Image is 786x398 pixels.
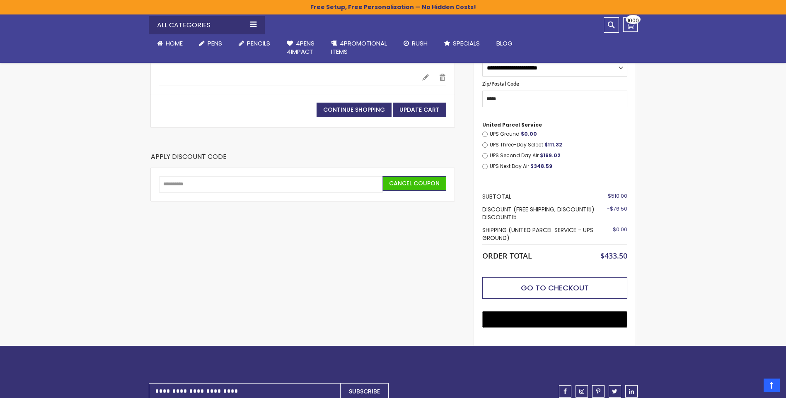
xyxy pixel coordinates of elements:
[608,192,627,199] span: $510.00
[482,121,542,128] span: United Parcel Service
[482,80,519,87] span: Zip/Postal Code
[482,213,517,221] span: DISCOUNT15
[395,34,436,53] a: Rush
[412,39,428,48] span: Rush
[323,34,395,61] a: 4PROMOTIONALITEMS
[530,163,552,170] span: $348.59
[482,311,627,328] button: Buy with GPay
[579,388,584,394] span: instagram
[540,152,561,159] span: $169.02
[323,105,385,114] span: Continue Shopping
[317,103,392,117] a: Continue Shopping
[576,385,588,398] a: instagram
[247,39,270,48] span: Pencils
[544,141,562,148] span: $111.32
[496,39,513,48] span: Blog
[230,34,278,53] a: Pencils
[490,163,627,170] label: UPS Next Day Air
[208,39,222,48] span: Pens
[278,34,323,61] a: 4Pens4impact
[521,283,589,293] span: Go to Checkout
[149,34,191,53] a: Home
[399,105,440,114] span: Update Cart
[613,226,627,233] span: $0.00
[559,385,571,398] a: facebook
[382,176,446,191] button: Cancel Coupon
[564,388,567,394] span: facebook
[482,205,595,213] span: Discount (FREE SHIPPING, DISCOUNT15)
[490,141,627,148] label: UPS Three-Day Select
[612,388,617,394] span: twitter
[521,130,537,137] span: $0.00
[287,39,314,56] span: 4Pens 4impact
[149,16,265,34] div: All Categories
[482,277,627,299] button: Go to Checkout
[490,131,627,137] label: UPS Ground
[596,388,600,394] span: pinterest
[764,379,780,392] a: Top
[629,388,634,394] span: linkedin
[482,190,600,203] th: Subtotal
[609,385,621,398] a: twitter
[490,152,627,159] label: UPS Second Day Air
[482,226,507,234] span: Shipping
[349,387,380,396] span: Subscribe
[623,17,638,32] a: 1000
[625,385,638,398] a: linkedin
[151,152,227,168] strong: Apply Discount Code
[488,34,521,53] a: Blog
[482,249,532,261] strong: Order Total
[166,39,183,48] span: Home
[453,39,480,48] span: Specials
[607,205,627,212] span: -$76.50
[191,34,230,53] a: Pens
[389,179,440,187] span: Cancel Coupon
[393,103,446,117] button: Update Cart
[592,385,605,398] a: pinterest
[627,17,639,24] span: 1000
[482,226,593,242] span: (United Parcel Service - UPS Ground)
[600,251,627,261] span: $433.50
[436,34,488,53] a: Specials
[331,39,387,56] span: 4PROMOTIONAL ITEMS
